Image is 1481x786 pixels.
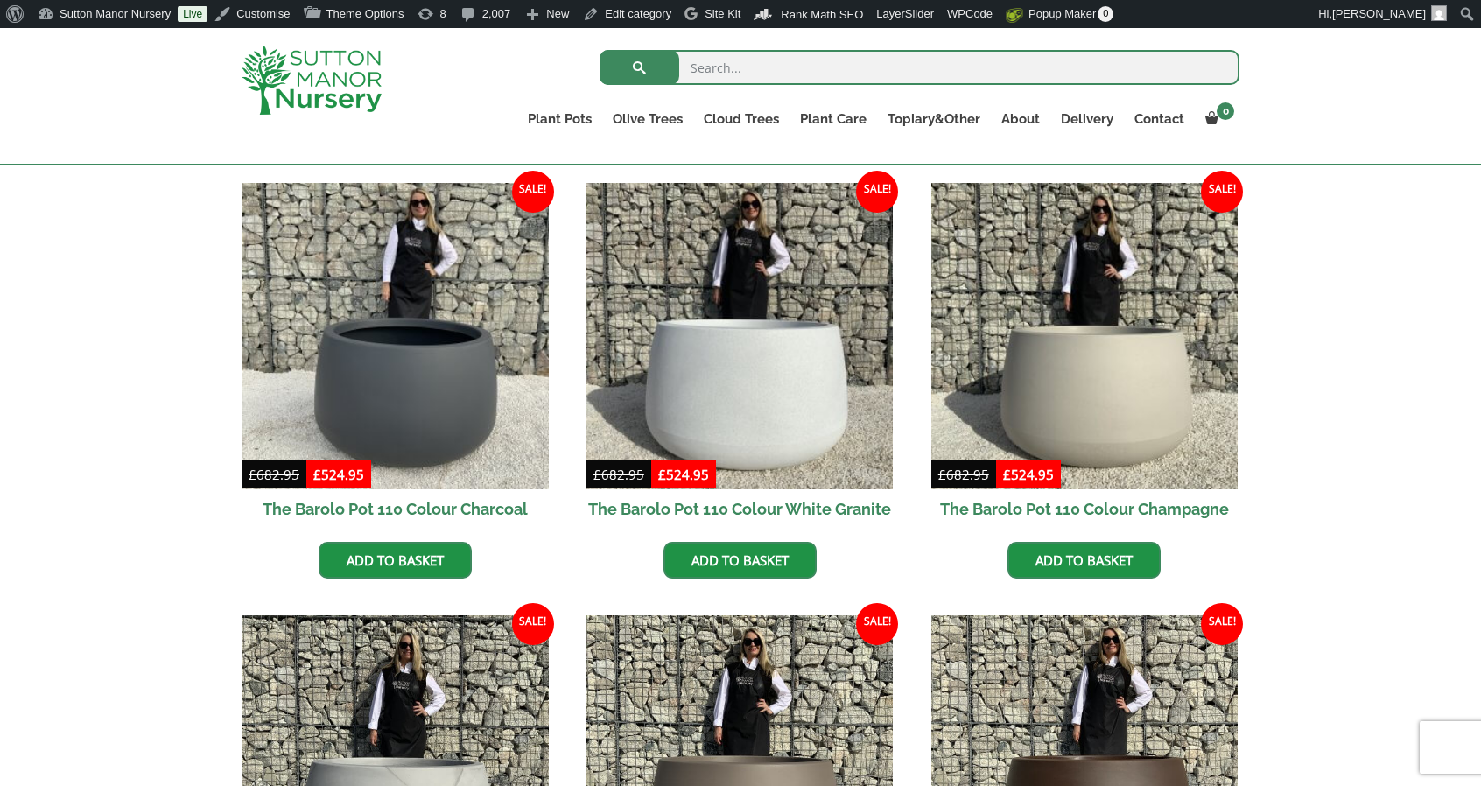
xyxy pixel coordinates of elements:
[931,183,1239,490] img: The Barolo Pot 110 Colour Champagne
[512,171,554,213] span: Sale!
[313,466,321,483] span: £
[1195,107,1239,131] a: 0
[1124,107,1195,131] a: Contact
[242,46,382,115] img: logo
[249,466,256,483] span: £
[856,171,898,213] span: Sale!
[1332,7,1426,20] span: [PERSON_NAME]
[991,107,1050,131] a: About
[931,183,1239,530] a: Sale! The Barolo Pot 110 Colour Champagne
[705,7,740,20] span: Site Kit
[313,466,364,483] bdi: 524.95
[1003,466,1011,483] span: £
[790,107,877,131] a: Plant Care
[1217,102,1234,120] span: 0
[693,107,790,131] a: Cloud Trees
[593,466,644,483] bdi: 682.95
[658,466,709,483] bdi: 524.95
[658,466,666,483] span: £
[242,489,549,529] h2: The Barolo Pot 110 Colour Charcoal
[178,6,207,22] a: Live
[1098,6,1113,22] span: 0
[586,183,894,490] img: The Barolo Pot 110 Colour White Granite
[586,183,894,530] a: Sale! The Barolo Pot 110 Colour White Granite
[512,603,554,645] span: Sale!
[1003,466,1054,483] bdi: 524.95
[319,542,472,579] a: Add to basket: “The Barolo Pot 110 Colour Charcoal”
[602,107,693,131] a: Olive Trees
[938,466,946,483] span: £
[1201,171,1243,213] span: Sale!
[931,489,1239,529] h2: The Barolo Pot 110 Colour Champagne
[938,466,989,483] bdi: 682.95
[1050,107,1124,131] a: Delivery
[877,107,991,131] a: Topiary&Other
[242,183,549,490] img: The Barolo Pot 110 Colour Charcoal
[249,466,299,483] bdi: 682.95
[600,50,1239,85] input: Search...
[517,107,602,131] a: Plant Pots
[586,489,894,529] h2: The Barolo Pot 110 Colour White Granite
[593,466,601,483] span: £
[781,8,863,21] span: Rank Math SEO
[663,542,817,579] a: Add to basket: “The Barolo Pot 110 Colour White Granite”
[856,603,898,645] span: Sale!
[1201,603,1243,645] span: Sale!
[242,183,549,530] a: Sale! The Barolo Pot 110 Colour Charcoal
[1007,542,1161,579] a: Add to basket: “The Barolo Pot 110 Colour Champagne”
